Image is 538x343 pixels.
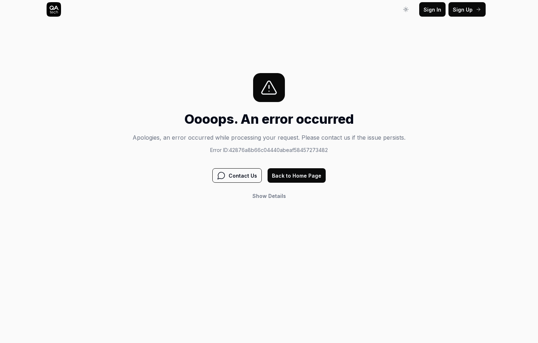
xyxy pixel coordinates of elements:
[453,6,473,13] span: Sign Up
[424,6,441,13] span: Sign In
[448,2,486,17] button: Sign Up
[252,193,267,199] span: Show
[133,109,405,129] h1: Oooops. An error occurred
[212,168,262,183] button: Contact Us
[248,189,290,203] button: Show Details
[419,2,446,17] button: Sign In
[133,146,405,154] p: Error ID: 42876a8b66c04440abeaf58457273482
[133,133,405,142] p: Apologies, an error occurred while processing your request. Please contact us if the issue persists.
[268,168,326,183] button: Back to Home Page
[268,193,286,199] span: Details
